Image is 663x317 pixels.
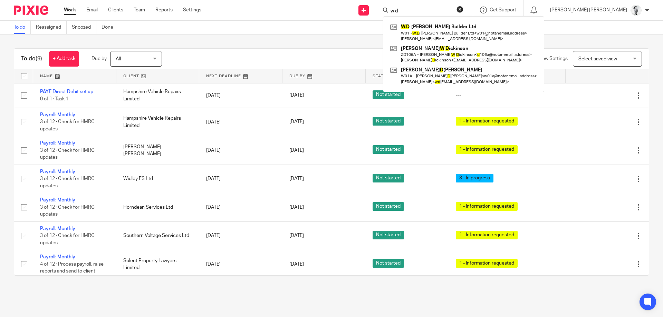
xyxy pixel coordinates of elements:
[631,5,642,16] img: Mass_2025.jpg
[490,8,516,12] span: Get Support
[40,120,95,132] span: 3 of 12 · Check for HMRC updates
[40,97,68,101] span: 0 of 1 · Task 1
[199,221,282,250] td: [DATE]
[199,193,282,221] td: [DATE]
[72,21,96,34] a: Snoozed
[14,6,48,15] img: Pixie
[40,141,75,146] a: Payroll: Monthly
[183,7,201,13] a: Settings
[199,83,282,108] td: [DATE]
[199,165,282,193] td: [DATE]
[40,226,75,231] a: Payroll: Monthly
[390,8,452,14] input: Search
[456,117,518,126] span: 1 - Information requested
[456,202,518,211] span: 1 - Information requested
[14,21,31,34] a: To do
[36,21,67,34] a: Reassigned
[116,165,200,193] td: Widley FS Ltd
[40,89,93,94] a: PAYE Direct Debit set up
[116,136,200,165] td: [PERSON_NAME] [PERSON_NAME]
[21,55,42,62] h1: To do
[199,250,282,278] td: [DATE]
[457,6,463,13] button: Clear
[456,145,518,154] span: 1 - Information requested
[40,205,95,217] span: 3 of 12 · Check for HMRC updates
[456,231,518,239] span: 1 - Information requested
[36,56,42,61] span: (9)
[373,145,404,154] span: Not started
[456,92,559,99] div: ---
[116,193,200,221] td: Horndean Services Ltd
[134,7,145,13] a: Team
[373,117,404,126] span: Not started
[199,136,282,165] td: [DATE]
[102,21,118,34] a: Done
[64,7,76,13] a: Work
[199,108,282,136] td: [DATE]
[116,108,200,136] td: Hampshire Vehicle Repairs Limited
[289,262,304,267] span: [DATE]
[108,7,123,13] a: Clients
[40,176,95,188] span: 3 of 12 · Check for HMRC updates
[40,262,104,274] span: 4 of 12 · Process payroll, raise reports and send to client
[40,169,75,174] a: Payroll: Monthly
[289,205,304,210] span: [DATE]
[116,57,121,61] span: All
[289,177,304,181] span: [DATE]
[289,120,304,125] span: [DATE]
[373,231,404,239] span: Not started
[155,7,173,13] a: Reports
[40,148,95,160] span: 3 of 12 · Check for HMRC updates
[40,233,95,245] span: 3 of 12 · Check for HMRC updates
[578,57,617,61] span: Select saved view
[373,202,404,211] span: Not started
[373,174,404,182] span: Not started
[40,112,75,117] a: Payroll: Monthly
[289,233,304,238] span: [DATE]
[289,148,304,153] span: [DATE]
[373,259,404,268] span: Not started
[49,51,79,67] a: + Add task
[373,90,404,99] span: Not started
[92,55,107,62] p: Due by
[289,93,304,98] span: [DATE]
[456,259,518,268] span: 1 - Information requested
[40,198,75,202] a: Payroll: Monthly
[538,56,568,61] span: View Settings
[116,83,200,108] td: Hampshire Vehicle Repairs Limited
[86,7,98,13] a: Email
[40,255,75,259] a: Payroll: Monthly
[116,250,200,278] td: Solent Property Lawyers Limited
[456,174,493,182] span: 3 - In progress
[550,7,627,13] p: [PERSON_NAME] [PERSON_NAME]
[116,221,200,250] td: Southern Voltage Services Ltd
